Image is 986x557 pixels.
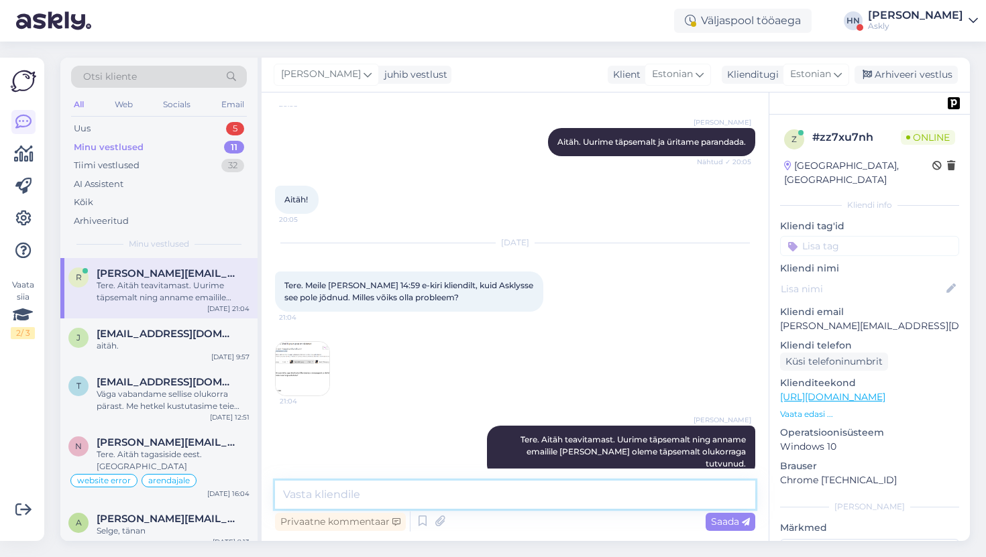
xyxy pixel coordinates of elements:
[74,159,140,172] div: Tiimi vestlused
[697,157,751,167] span: Nähtud ✓ 20:05
[210,412,250,422] div: [DATE] 12:51
[83,70,137,84] span: Otsi kliente
[129,238,189,250] span: Minu vestlused
[791,134,797,144] span: z
[868,10,963,21] div: [PERSON_NAME]
[76,381,81,391] span: t
[74,196,93,209] div: Kõik
[855,66,958,84] div: Arhiveeri vestlus
[207,304,250,314] div: [DATE] 21:04
[780,353,888,371] div: Küsi telefoninumbrit
[780,459,959,473] p: Brauser
[275,513,406,531] div: Privaatne kommentaar
[521,434,748,469] span: Tere. Aitäh teavitamast. Uurime täpsemalt ning anname emailile [PERSON_NAME] oleme täpsemalt oluk...
[722,68,779,82] div: Klienditugi
[780,440,959,454] p: Windows 10
[812,129,901,145] div: # zz7xu7nh
[97,513,236,525] span: andra.sepp@bustruckparts.com
[112,96,135,113] div: Web
[948,97,960,109] img: pd
[780,391,885,403] a: [URL][DOMAIN_NAME]
[97,267,236,280] span: reene@tupsunupsu.ee
[281,67,361,82] span: [PERSON_NAME]
[207,489,250,499] div: [DATE] 16:04
[74,214,129,228] div: Arhiveeritud
[557,137,746,147] span: Aitäh. Uurime täpsemalt ja üritame parandada.
[160,96,193,113] div: Socials
[211,352,250,362] div: [DATE] 9:57
[97,436,236,448] span: nelly.vahtramaa@bustruckparts.com
[674,9,812,33] div: Väljaspool tööaega
[97,388,250,412] div: Väga vabandame sellise olukorra pärast. Me hetkel kustutasime teie kutse ära, mis millegi pärast ...
[780,319,959,333] p: [PERSON_NAME][EMAIL_ADDRESS][DOMAIN_NAME]
[844,11,863,30] div: HN
[11,279,35,339] div: Vaata siia
[780,376,959,390] p: Klienditeekond
[868,10,978,32] a: [PERSON_NAME]Askly
[790,67,831,82] span: Estonian
[280,396,330,406] span: 21:04
[97,448,250,473] div: Tere. Aitäh tagasiside eest. [GEOGRAPHIC_DATA]
[74,122,91,135] div: Uus
[901,130,955,145] span: Online
[284,194,308,204] span: Aitäh!
[97,328,236,340] span: jaanika.kaasik@luutar.ee
[780,501,959,513] div: [PERSON_NAME]
[97,280,250,304] div: Tere. Aitäh teavitamast. Uurime täpsemalt ning anname emailile [PERSON_NAME] oleme täpsemalt oluk...
[74,141,144,154] div: Minu vestlused
[76,517,82,528] span: a
[275,237,755,249] div: [DATE]
[780,305,959,319] p: Kliendi email
[652,67,693,82] span: Estonian
[780,236,959,256] input: Lisa tag
[780,426,959,440] p: Operatsioonisüsteem
[608,68,641,82] div: Klient
[76,332,80,343] span: j
[780,261,959,275] p: Kliendi nimi
[780,408,959,420] p: Vaata edasi ...
[780,338,959,353] p: Kliendi telefon
[71,96,87,113] div: All
[226,122,244,135] div: 5
[780,199,959,211] div: Kliendi info
[379,68,447,82] div: juhib vestlust
[694,415,751,425] span: [PERSON_NAME]
[75,441,82,451] span: n
[77,477,131,485] span: website error
[780,219,959,233] p: Kliendi tag'id
[284,280,535,302] span: Tere. Meile [PERSON_NAME] 14:59 e-kiri kliendilt, kuid Asklysse see pole jõdnud. Milles võiks oll...
[221,159,244,172] div: 32
[148,477,190,485] span: arendajale
[784,159,932,187] div: [GEOGRAPHIC_DATA], [GEOGRAPHIC_DATA]
[279,214,329,225] span: 20:05
[276,342,329,395] img: Attachment
[97,340,250,352] div: aitäh.
[219,96,247,113] div: Email
[11,327,35,339] div: 2 / 3
[76,272,82,282] span: r
[74,178,123,191] div: AI Assistent
[694,117,751,127] span: [PERSON_NAME]
[711,515,750,528] span: Saada
[213,537,250,547] div: [DATE] 9:13
[279,312,329,322] span: 21:04
[868,21,963,32] div: Askly
[224,141,244,154] div: 11
[781,282,944,296] input: Lisa nimi
[11,68,36,94] img: Askly Logo
[97,376,236,388] span: tanel@borealis.ee
[780,473,959,487] p: Chrome [TECHNICAL_ID]
[97,525,250,537] div: Selge, tänan
[780,521,959,535] p: Märkmed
